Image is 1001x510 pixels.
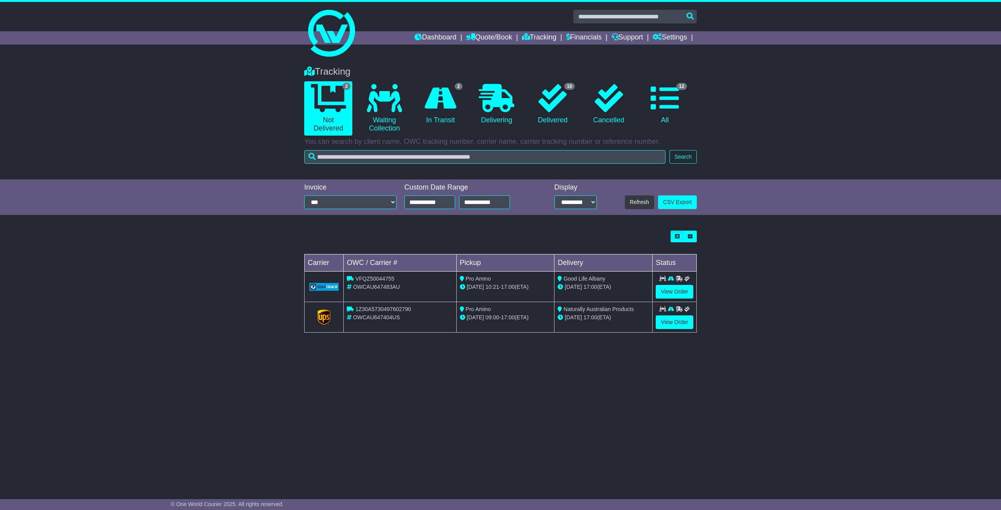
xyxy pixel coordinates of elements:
[353,314,400,320] span: OWCAU647404US
[416,81,465,127] a: 2 In Transit
[466,306,491,312] span: Pro Amino
[467,284,484,290] span: [DATE]
[343,83,351,90] span: 2
[501,314,515,320] span: 17:00
[355,306,411,312] span: 1Z30A5730497602790
[565,314,582,320] span: [DATE]
[355,276,395,282] span: VFQZ50044755
[472,81,520,127] a: Delivering
[554,183,597,192] div: Display
[529,81,577,127] a: 10 Delivered
[641,81,689,127] a: 12 All
[612,31,643,45] a: Support
[558,313,649,322] div: (ETA)
[455,83,463,90] span: 2
[456,254,554,272] td: Pickup
[353,284,400,290] span: OWCAU647483AU
[676,83,687,90] span: 12
[656,285,693,299] a: View Order
[404,183,530,192] div: Custom Date Range
[656,315,693,329] a: View Order
[460,313,551,322] div: - (ETA)
[486,314,499,320] span: 09:00
[565,284,582,290] span: [DATE]
[344,254,457,272] td: OWC / Carrier #
[583,284,597,290] span: 17:00
[554,254,653,272] td: Delivery
[583,314,597,320] span: 17:00
[564,83,575,90] span: 10
[460,283,551,291] div: - (ETA)
[658,195,697,209] a: CSV Export
[309,283,339,291] img: GetCarrierServiceLogo
[558,283,649,291] div: (ETA)
[669,150,697,164] button: Search
[501,284,515,290] span: 17:00
[360,81,408,136] a: Waiting Collection
[466,31,512,45] a: Quote/Book
[467,314,484,320] span: [DATE]
[625,195,654,209] button: Refresh
[304,138,697,146] p: You can search by client name, OWC tracking number, carrier name, carrier tracking number or refe...
[566,31,602,45] a: Financials
[318,310,331,325] img: GetCarrierServiceLogo
[563,306,634,312] span: Naturally Australian Products
[653,254,697,272] td: Status
[304,81,352,136] a: 2 Not Delivered
[563,276,605,282] span: Good Life Albany
[300,66,701,77] div: Tracking
[585,81,633,127] a: Cancelled
[304,183,396,192] div: Invoice
[414,31,456,45] a: Dashboard
[653,31,687,45] a: Settings
[305,254,344,272] td: Carrier
[171,501,284,507] span: © One World Courier 2025. All rights reserved.
[466,276,491,282] span: Pro Amino
[522,31,556,45] a: Tracking
[486,284,499,290] span: 10:21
